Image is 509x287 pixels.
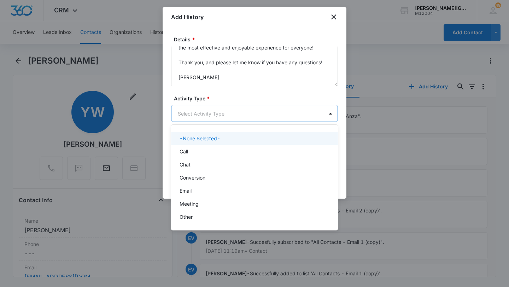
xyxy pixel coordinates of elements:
p: Email [180,187,192,194]
p: Other [180,213,193,221]
p: Call [180,148,188,155]
p: Meeting [180,200,199,207]
p: -None Selected- [180,135,220,142]
p: Chat [180,161,191,168]
p: Conversion [180,174,205,181]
